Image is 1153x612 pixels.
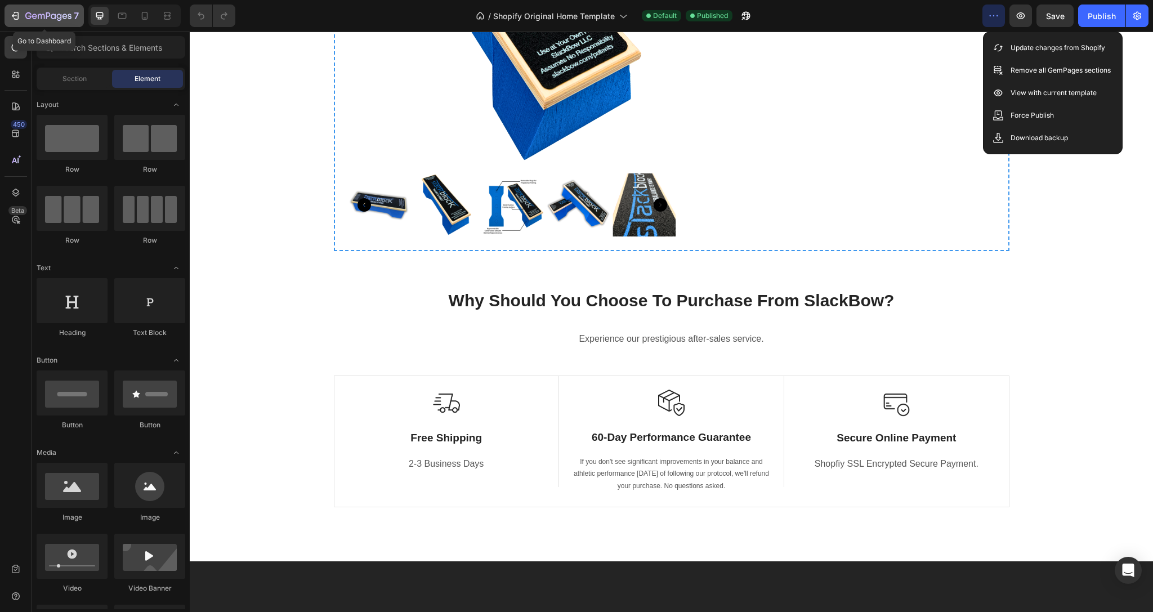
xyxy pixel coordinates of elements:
[37,355,57,365] span: Button
[5,5,84,27] button: 7
[1115,557,1142,584] div: Open Intercom Messenger
[464,167,477,180] button: Carousel Next Arrow
[1011,42,1105,53] p: Update changes from Shopify
[37,164,108,175] div: Row
[468,358,495,385] img: Alt Image
[1046,11,1065,21] span: Save
[154,576,810,600] p: Subscribe [DATE]
[653,11,677,21] span: Default
[37,263,51,273] span: Text
[37,328,108,338] div: Heading
[1011,132,1068,144] p: Download backup
[693,358,720,385] img: Alt Image
[37,235,108,245] div: Row
[114,328,185,338] div: Text Block
[1011,87,1097,99] p: View with current template
[243,358,270,385] img: Alt Image
[145,300,819,316] p: Experience our prestigious after-sales service.
[1078,5,1125,27] button: Publish
[609,425,804,441] p: Shopfiy SSL Encrypted Secure Payment.
[74,9,79,23] p: 7
[159,400,354,414] p: Free Shipping
[37,36,185,59] input: Search Sections & Elements
[114,164,185,175] div: Row
[37,420,108,430] div: Button
[384,399,579,413] p: 60-Day Performance Guarantee
[8,206,27,215] div: Beta
[1011,65,1111,76] p: Remove all GemPages sections
[135,74,160,84] span: Element
[697,11,728,21] span: Published
[37,512,108,522] div: Image
[159,425,354,441] p: 2-3 Business Days
[609,400,804,414] p: Secure Online Payment
[114,512,185,522] div: Image
[190,5,235,27] div: Undo/Redo
[114,235,185,245] div: Row
[167,351,185,369] span: Toggle open
[37,448,56,458] span: Media
[488,10,491,22] span: /
[190,32,1153,612] iframe: Design area
[167,259,185,277] span: Toggle open
[62,74,87,84] span: Section
[37,583,108,593] div: Video
[37,100,59,110] span: Layout
[114,420,185,430] div: Button
[1036,5,1074,27] button: Save
[384,425,579,461] p: If you don't see significant improvements in your balance and athletic performance [DATE] of foll...
[259,260,705,278] span: Why Should You Choose To Purchase From SlackBow?
[114,583,185,593] div: Video Banner
[11,120,27,129] div: 450
[493,10,615,22] span: Shopify Original Home Template
[1011,110,1054,121] p: Force Publish
[1088,10,1116,22] div: Publish
[167,96,185,114] span: Toggle open
[167,444,185,462] span: Toggle open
